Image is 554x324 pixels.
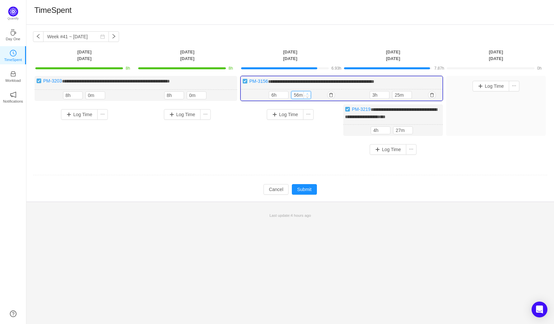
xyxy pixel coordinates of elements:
[331,66,341,71] span: 6.93h
[10,93,16,100] a: icon: notificationNotifications
[370,144,406,155] button: Log Time
[249,79,268,84] a: PM-3156
[5,78,21,83] p: Workload
[43,31,109,42] input: Select a week
[36,78,42,83] img: 10738
[10,29,16,36] i: icon: coffee
[532,302,547,317] div: Open Intercom Messenger
[306,93,309,95] i: icon: up
[352,107,371,112] a: PM-3219
[43,78,62,83] a: PM-3203
[34,5,72,15] h1: TimeSpent
[304,96,311,99] span: Decrease Value
[10,73,16,79] a: icon: inboxWorkload
[303,109,314,120] button: icon: ellipsis
[8,16,19,21] p: Quantify
[8,7,18,16] img: Quantify
[164,109,200,120] button: Log Time
[10,50,16,56] i: icon: clock-circle
[97,109,108,120] button: icon: ellipsis
[10,52,16,58] a: icon: clock-circleTimeSpent
[33,31,44,42] button: icon: left
[269,213,311,217] span: Last update:
[406,144,416,155] button: icon: ellipsis
[229,66,233,71] span: 8h
[108,31,119,42] button: icon: right
[136,49,239,62] th: [DATE] [DATE]
[61,109,98,120] button: Log Time
[304,91,311,96] span: Increase Value
[10,310,16,317] a: icon: question-circle
[10,71,16,77] i: icon: inbox
[291,213,311,217] span: 4 hours ago
[33,49,136,62] th: [DATE] [DATE]
[263,184,289,195] button: Cancel
[10,91,16,98] i: icon: notification
[342,49,445,62] th: [DATE] [DATE]
[345,107,350,112] img: 10738
[473,81,509,91] button: Log Time
[428,91,436,99] button: icon: delete
[10,31,16,38] a: icon: coffeeDay One
[434,66,444,71] span: 7.87h
[327,91,335,99] button: icon: delete
[509,81,519,91] button: icon: ellipsis
[4,57,22,63] p: TimeSpent
[3,98,23,104] p: Notifications
[292,184,317,195] button: Submit
[306,96,309,99] i: icon: down
[537,66,541,71] span: 0h
[445,49,547,62] th: [DATE] [DATE]
[242,79,248,84] img: 10738
[126,66,130,71] span: 8h
[267,109,303,120] button: Log Time
[200,109,211,120] button: icon: ellipsis
[100,34,105,39] i: icon: calendar
[6,36,20,42] p: Day One
[239,49,342,62] th: [DATE] [DATE]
